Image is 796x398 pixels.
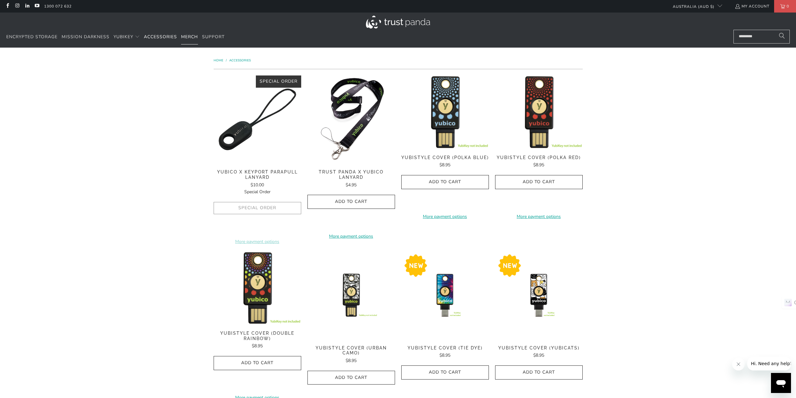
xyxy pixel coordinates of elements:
span: Support [202,34,225,40]
img: Trust Panda Australia [366,16,430,28]
a: YubiStyle Cover (Polka Red) $8.95 [495,155,583,169]
span: Hi. Need any help? [4,4,45,9]
input: Search... [733,30,790,44]
span: Home [214,58,223,63]
a: My Account [735,3,769,10]
a: Trust Panda Australia on Instagram [14,4,20,9]
img: YubiStyle Cover (Tie Dye) - Trust Panda [401,251,489,339]
span: YubiKey [114,34,133,40]
span: YubiStyle Cover (Urban Camo) [307,345,395,356]
iframe: Message from company [747,357,791,370]
a: More payment options [307,233,395,240]
a: Accessories [144,30,177,44]
a: More payment options [401,213,489,220]
a: Trust Panda x Yubico Lanyard $4.95 [307,169,395,189]
span: Mission Darkness [62,34,109,40]
img: YubiStyle Cover (YubiCats) - Trust Panda [495,251,583,339]
a: Trust Panda Australia on YouTube [34,4,39,9]
a: Trust Panda Australia on Facebook [5,4,10,9]
span: Merch [181,34,198,40]
a: Accessories [229,58,251,63]
a: YubiStyle Cover (YubiCats) $8.95 [495,345,583,359]
img: YubiStyle Cover (Urban Camo) - Trust Panda [307,251,395,339]
button: Add to Cart [401,175,489,189]
span: Trust Panda x Yubico Lanyard [307,169,395,180]
img: YubiStyle Cover (Polka Red) - Trust Panda [495,75,583,148]
span: YubiStyle Cover (YubiCats) [495,345,583,351]
button: Add to Cart [495,175,583,189]
a: Merch [181,30,198,44]
a: Mission Darkness [62,30,109,44]
img: YubiStyle Cover (Double Rainbow) - Trust Panda [214,251,301,324]
button: Add to Cart [401,365,489,380]
img: YubiStyle Cover (Polka Blue) - Trust Panda [401,75,489,148]
span: Add to Cart [502,370,576,375]
span: Add to Cart [220,360,295,366]
span: Yubico x Keyport Parapull Lanyard [214,169,301,180]
span: $8.95 [533,352,544,358]
a: YubiStyle Cover (Double Rainbow) $8.95 [214,331,301,350]
span: $8.95 [346,358,357,364]
button: Add to Cart [214,356,301,370]
span: YubiStyle Cover (Polka Red) [495,155,583,160]
span: YubiStyle Cover (Tie Dye) [401,345,489,351]
iframe: Button to launch messaging window [771,373,791,393]
a: Encrypted Storage [6,30,58,44]
button: Search [774,30,790,44]
span: Special Order [260,78,297,84]
span: $10.00 [251,182,264,188]
span: Add to Cart [408,370,482,375]
span: Add to Cart [314,199,388,204]
a: YubiStyle Cover (YubiCats) - Trust Panda YubiStyle Cover (YubiCats) - Trust Panda [495,251,583,339]
span: / [226,58,227,63]
span: Encrypted Storage [6,34,58,40]
span: $8.95 [439,352,450,358]
span: $8.95 [439,162,450,168]
iframe: Close message [732,358,745,370]
a: Yubico x Keyport Parapull Lanyard - Trust Panda Yubico x Keyport Parapull Lanyard - Trust Panda [214,75,301,163]
span: YubiStyle Cover (Polka Blue) [401,155,489,160]
button: Add to Cart [495,365,583,380]
span: Add to Cart [502,179,576,185]
a: Support [202,30,225,44]
a: YubiStyle Cover (Polka Blue) $8.95 [401,155,489,169]
span: Add to Cart [408,179,482,185]
a: YubiStyle Cover (Tie Dye) - Trust Panda YubiStyle Cover (Tie Dye) - Trust Panda [401,251,489,339]
a: Trust Panda Australia on LinkedIn [24,4,30,9]
span: $4.95 [346,182,357,188]
span: Accessories [144,34,177,40]
a: Home [214,58,224,63]
span: Special Order [244,189,271,195]
span: $8.95 [252,343,263,349]
a: YubiStyle Cover (Tie Dye) $8.95 [401,345,489,359]
span: $8.95 [533,162,544,168]
a: YubiStyle Cover (Urban Camo) $8.95 [307,345,395,364]
a: More payment options [495,213,583,220]
a: 1300 072 632 [44,3,72,10]
nav: Translation missing: en.navigation.header.main_nav [6,30,225,44]
button: Add to Cart [307,371,395,385]
span: Add to Cart [314,375,388,380]
a: YubiStyle Cover (Urban Camo) - Trust Panda YubiStyle Cover (Urban Camo) - Trust Panda [307,251,395,339]
button: Add to Cart [307,195,395,209]
a: Yubico x Keyport Parapull Lanyard $10.00Special Order [214,169,301,195]
img: Yubico x Keyport Parapull Lanyard - Trust Panda [214,75,301,163]
span: YubiStyle Cover (Double Rainbow) [214,331,301,341]
summary: YubiKey [114,30,140,44]
img: Trust Panda Yubico Lanyard - Trust Panda [307,75,395,163]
